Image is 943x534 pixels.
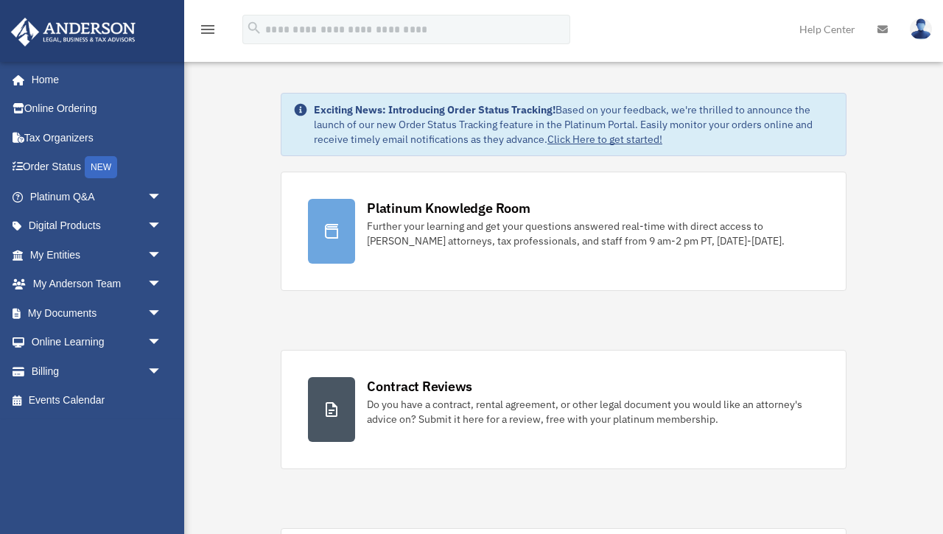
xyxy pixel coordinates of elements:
span: arrow_drop_down [147,182,177,212]
strong: Exciting News: Introducing Order Status Tracking! [314,103,555,116]
a: Platinum Knowledge Room Further your learning and get your questions answered real-time with dire... [281,172,846,291]
div: Platinum Knowledge Room [367,199,530,217]
span: arrow_drop_down [147,240,177,270]
a: Contract Reviews Do you have a contract, rental agreement, or other legal document you would like... [281,350,846,469]
a: My Entitiesarrow_drop_down [10,240,184,270]
span: arrow_drop_down [147,211,177,242]
img: Anderson Advisors Platinum Portal [7,18,140,46]
span: arrow_drop_down [147,328,177,358]
a: Order StatusNEW [10,152,184,183]
a: My Anderson Teamarrow_drop_down [10,270,184,299]
span: arrow_drop_down [147,270,177,300]
div: Further your learning and get your questions answered real-time with direct access to [PERSON_NAM... [367,219,819,248]
i: menu [199,21,217,38]
a: menu [199,26,217,38]
div: Contract Reviews [367,377,472,396]
div: Do you have a contract, rental agreement, or other legal document you would like an attorney's ad... [367,397,819,426]
span: arrow_drop_down [147,356,177,387]
a: Events Calendar [10,386,184,415]
span: arrow_drop_down [147,298,177,329]
a: Billingarrow_drop_down [10,356,184,386]
a: Online Ordering [10,94,184,124]
i: search [246,20,262,36]
a: Home [10,65,177,94]
img: User Pic [910,18,932,40]
div: NEW [85,156,117,178]
a: Platinum Q&Aarrow_drop_down [10,182,184,211]
a: Click Here to get started! [547,133,662,146]
a: My Documentsarrow_drop_down [10,298,184,328]
div: Based on your feedback, we're thrilled to announce the launch of our new Order Status Tracking fe... [314,102,834,147]
a: Digital Productsarrow_drop_down [10,211,184,241]
a: Tax Organizers [10,123,184,152]
a: Online Learningarrow_drop_down [10,328,184,357]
